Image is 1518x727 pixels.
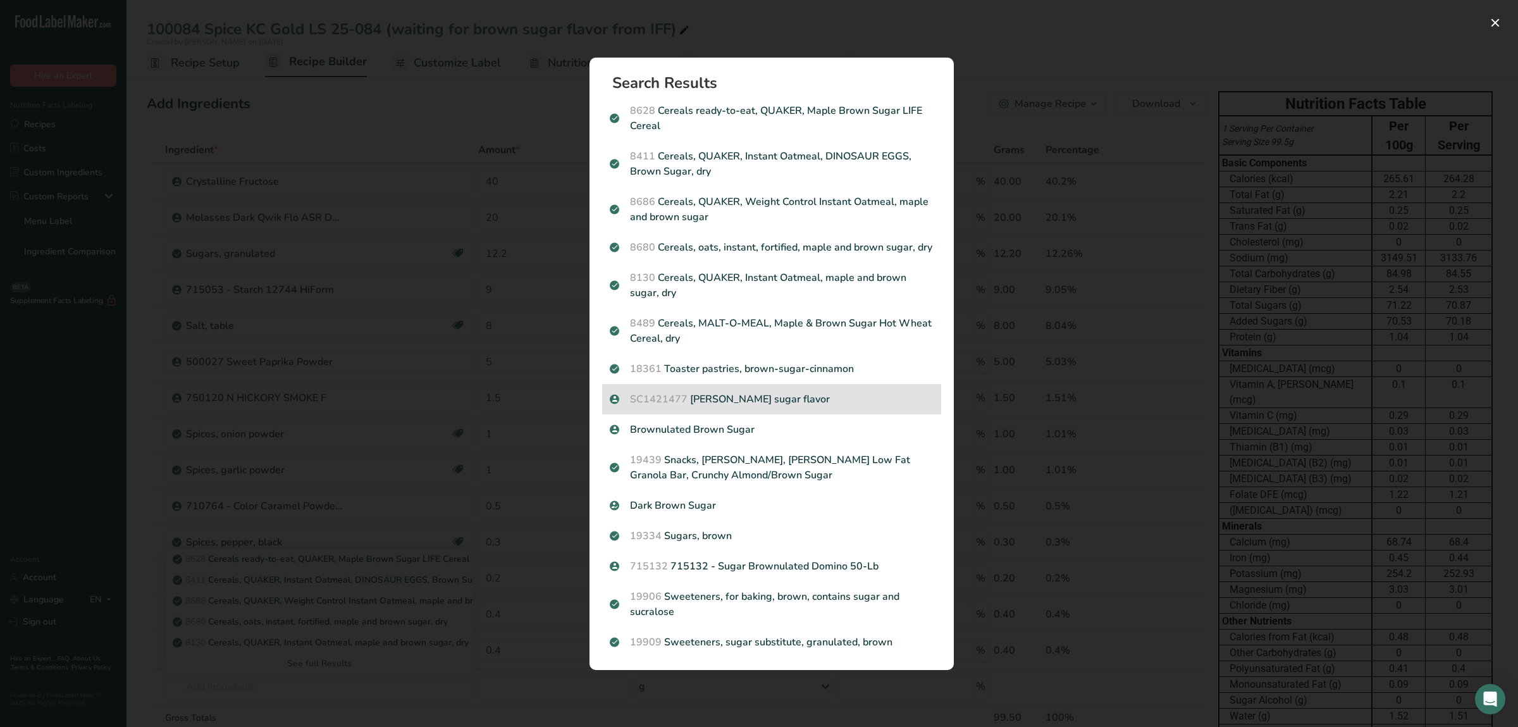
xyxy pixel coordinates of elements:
[610,149,934,179] p: Cereals, QUAKER, Instant Oatmeal, DINOSAUR EGGS, Brown Sugar, dry
[610,559,934,574] p: 715132 - Sugar Brownulated Domino 50-Lb
[610,589,934,619] p: Sweeteners, for baking, brown, contains sugar and sucralose
[630,195,655,209] span: 8686
[610,316,934,346] p: Cereals, MALT-O-MEAL, Maple & Brown Sugar Hot Wheat Cereal, dry
[630,529,662,543] span: 19334
[630,453,662,467] span: 19439
[630,240,655,254] span: 8680
[610,528,934,544] p: Sugars, brown
[610,361,934,376] p: Toaster pastries, brown-sugar-cinnamon
[630,271,655,285] span: 8130
[610,270,934,301] p: Cereals, QUAKER, Instant Oatmeal, maple and brown sugar, dry
[610,422,934,437] p: Brownulated Brown Sugar
[630,362,662,376] span: 18361
[1475,684,1505,714] div: Open Intercom Messenger
[610,194,934,225] p: Cereals, QUAKER, Weight Control Instant Oatmeal, maple and brown sugar
[610,452,934,483] p: Snacks, [PERSON_NAME], [PERSON_NAME] Low Fat Granola Bar, Crunchy Almond/Brown Sugar
[610,103,934,134] p: Cereals ready-to-eat, QUAKER, Maple Brown Sugar LIFE Cereal
[610,498,934,513] p: Dark Brown Sugar
[630,590,662,604] span: 19906
[610,240,934,255] p: Cereals, oats, instant, fortified, maple and brown sugar, dry
[630,149,655,163] span: 8411
[610,392,934,407] p: [PERSON_NAME] sugar flavor
[630,392,688,406] span: SC1421477
[610,635,934,650] p: Sweeteners, sugar substitute, granulated, brown
[630,104,655,118] span: 8628
[612,75,941,90] h1: Search Results
[630,635,662,649] span: 19909
[630,316,655,330] span: 8489
[630,559,668,573] span: 715132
